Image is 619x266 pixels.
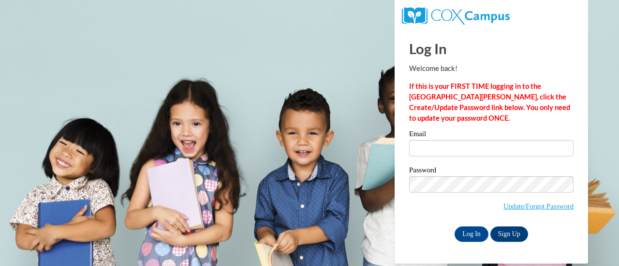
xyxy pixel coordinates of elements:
input: Log In [455,226,488,242]
label: Password [409,167,574,176]
a: COX Campus [402,11,510,19]
h1: Log In [409,39,574,58]
a: Sign Up [490,226,528,242]
p: Welcome back! [409,63,574,74]
strong: If this is your FIRST TIME logging in to the [GEOGRAPHIC_DATA][PERSON_NAME], click the Create/Upd... [409,82,570,122]
a: Update/Forgot Password [503,202,574,210]
img: COX Campus [402,7,510,25]
label: Email [409,130,574,140]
